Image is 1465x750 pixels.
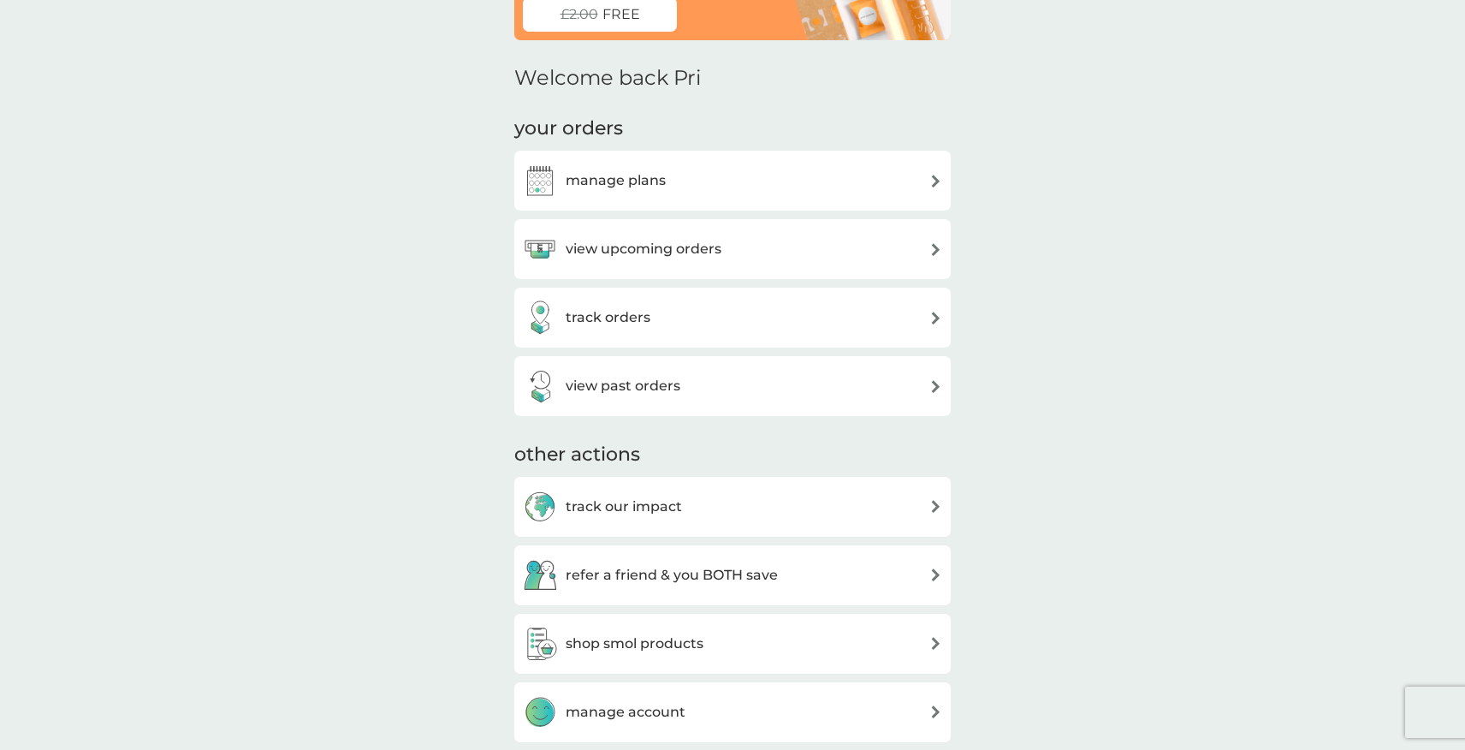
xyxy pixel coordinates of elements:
[560,3,598,26] span: £2.00
[929,243,942,256] img: arrow right
[929,500,942,513] img: arrow right
[929,637,942,650] img: arrow right
[514,66,701,91] h2: Welcome back Pri
[929,312,942,324] img: arrow right
[566,238,721,260] h3: view upcoming orders
[514,116,623,142] h3: your orders
[566,564,778,586] h3: refer a friend & you BOTH save
[566,375,680,397] h3: view past orders
[566,170,666,192] h3: manage plans
[929,705,942,718] img: arrow right
[929,380,942,393] img: arrow right
[514,442,640,468] h3: other actions
[566,701,685,723] h3: manage account
[929,175,942,187] img: arrow right
[566,633,703,655] h3: shop smol products
[566,307,650,329] h3: track orders
[566,496,682,518] h3: track our impact
[929,568,942,581] img: arrow right
[602,3,640,26] span: FREE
